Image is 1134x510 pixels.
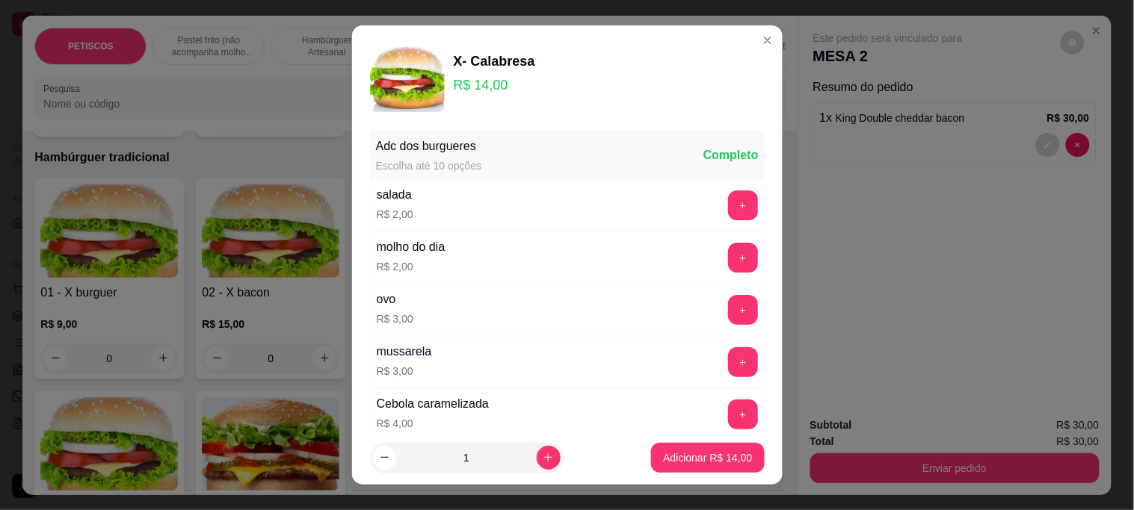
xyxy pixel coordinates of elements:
[728,399,758,429] button: add
[454,51,535,72] div: X- Calabresa
[376,158,482,173] div: Escolha até 10 opções
[377,207,413,222] p: R$ 2,00
[703,146,759,164] div: Completo
[651,443,764,473] button: Adicionar R$ 14,00
[728,347,758,377] button: add
[377,364,432,379] p: R$ 3,00
[377,343,432,361] div: mussarela
[377,416,489,431] p: R$ 4,00
[728,190,758,220] button: add
[728,295,758,325] button: add
[377,290,413,308] div: ovo
[756,28,780,52] button: Close
[376,137,482,155] div: Adc dos burgueres
[377,311,413,326] p: R$ 3,00
[377,238,446,256] div: molho do dia
[377,186,413,204] div: salada
[454,75,535,96] p: R$ 14,00
[377,395,489,413] div: Cebola caramelizada
[373,446,397,470] button: decrease-product-quantity
[663,450,752,465] p: Adicionar R$ 14,00
[370,37,445,112] img: product-image
[537,446,561,470] button: increase-product-quantity
[377,259,446,274] p: R$ 2,00
[728,243,758,273] button: add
